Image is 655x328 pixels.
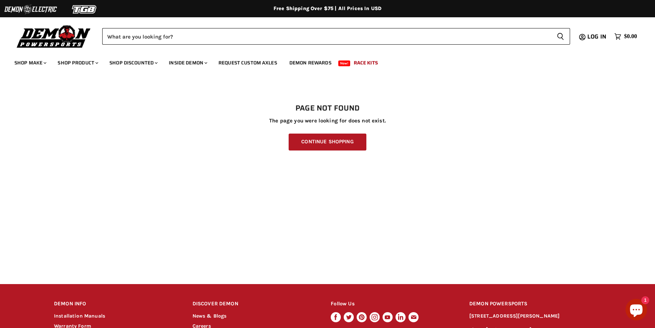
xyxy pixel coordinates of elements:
a: Continue Shopping [289,134,366,150]
a: Race Kits [348,55,383,70]
a: Demon Rewards [284,55,337,70]
form: Product [102,28,570,45]
a: Log in [584,33,611,40]
h2: DEMON POWERSPORTS [469,296,601,313]
a: Inside Demon [163,55,212,70]
p: [STREET_ADDRESS][PERSON_NAME] [469,312,601,320]
a: Shop Make [9,55,51,70]
a: News & Blogs [193,313,227,319]
span: New! [338,60,351,66]
a: Shop Discounted [104,55,162,70]
h2: Follow Us [331,296,456,313]
h2: DEMON INFO [54,296,179,313]
ul: Main menu [9,53,635,70]
input: Search [102,28,551,45]
inbox-online-store-chat: Shopify online store chat [623,299,649,322]
button: Search [551,28,570,45]
span: Log in [587,32,606,41]
a: Installation Manuals [54,313,105,319]
a: Request Custom Axles [213,55,283,70]
span: $0.00 [624,33,637,40]
h1: Page not found [54,104,601,113]
img: Demon Electric Logo 2 [4,3,58,16]
a: Shop Product [52,55,103,70]
div: Free Shipping Over $75 | All Prices In USD [40,5,615,12]
img: TGB Logo 2 [58,3,112,16]
img: Demon Powersports [14,23,93,49]
p: The page you were looking for does not exist. [54,118,601,124]
a: $0.00 [611,31,641,42]
h2: DISCOVER DEMON [193,296,317,313]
